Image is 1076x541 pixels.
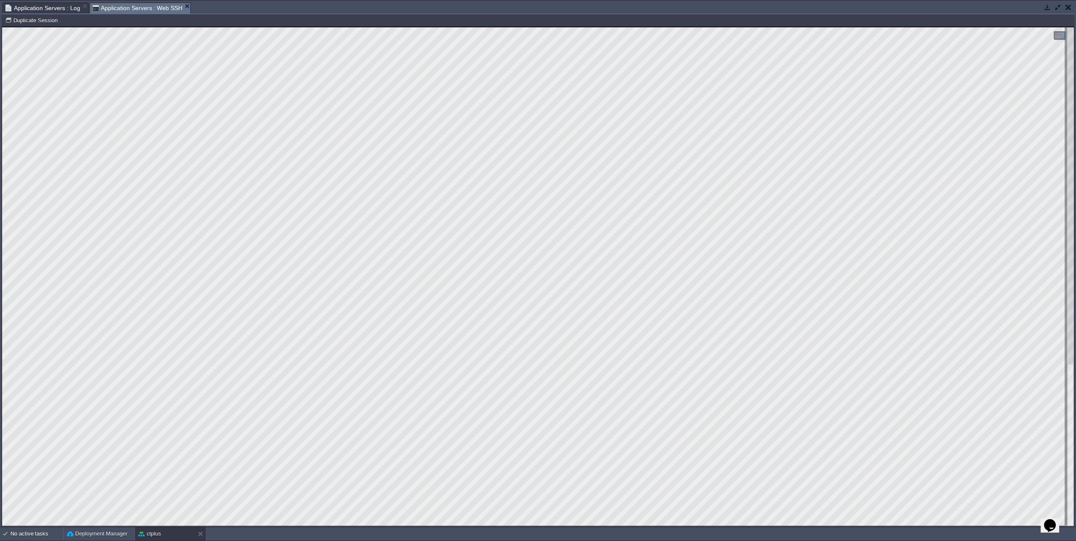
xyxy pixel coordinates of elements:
button: ctplus [138,530,161,538]
div: No active tasks [11,527,63,541]
button: Deployment Manager [67,530,127,538]
span: Application Servers : Log [5,3,80,13]
iframe: chat widget [1041,507,1068,533]
button: Duplicate Session [5,16,60,24]
span: Application Servers : Web SSH [92,3,183,13]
